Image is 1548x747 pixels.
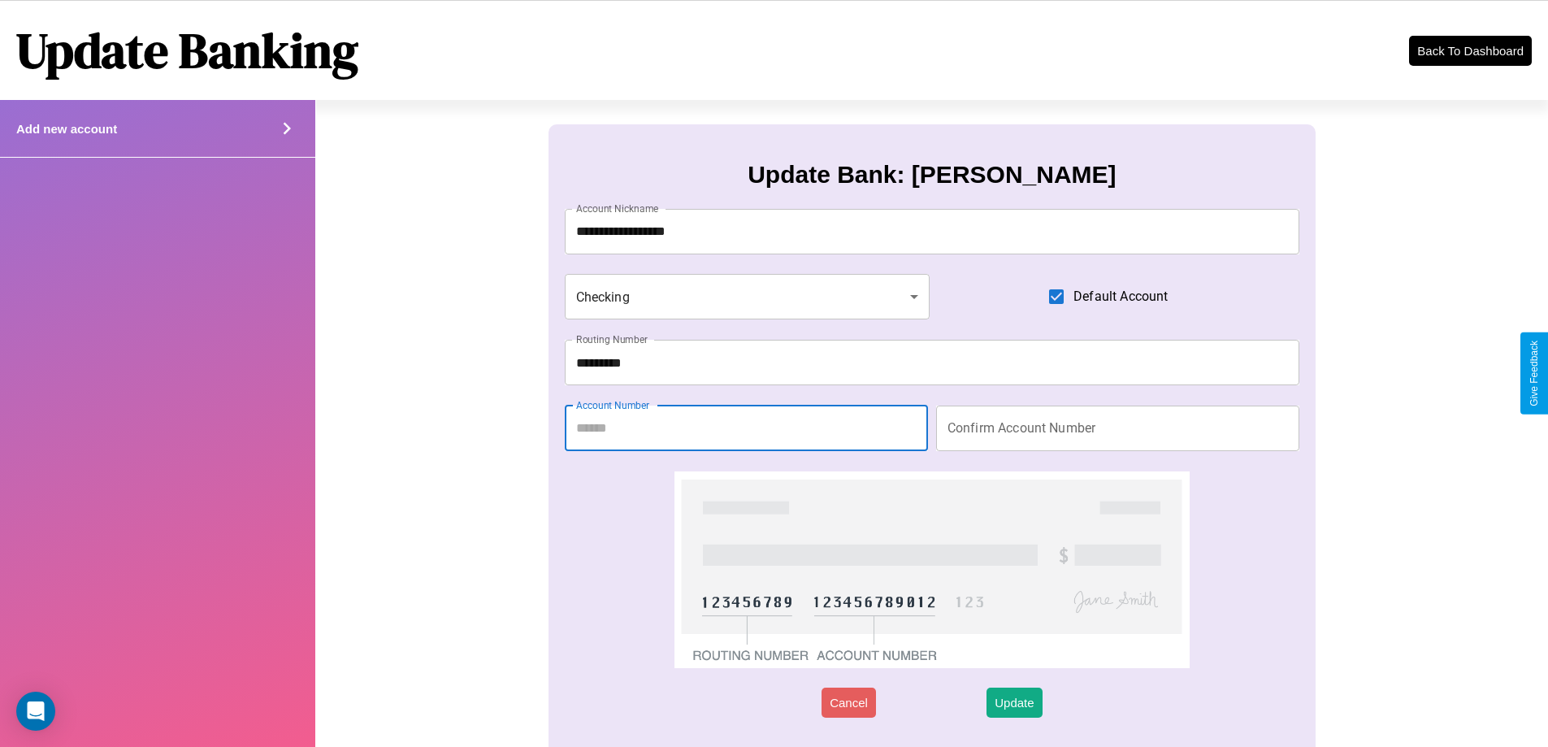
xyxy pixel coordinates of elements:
div: Checking [565,274,930,319]
button: Cancel [822,688,876,718]
label: Account Nickname [576,202,659,215]
h3: Update Bank: [PERSON_NAME] [748,161,1116,189]
h1: Update Banking [16,17,358,84]
span: Default Account [1073,287,1168,306]
button: Back To Dashboard [1409,36,1532,66]
div: Open Intercom Messenger [16,692,55,731]
label: Routing Number [576,332,648,346]
label: Account Number [576,398,649,412]
div: Give Feedback [1528,341,1540,406]
h4: Add new account [16,122,117,136]
img: check [674,471,1189,668]
button: Update [986,688,1042,718]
